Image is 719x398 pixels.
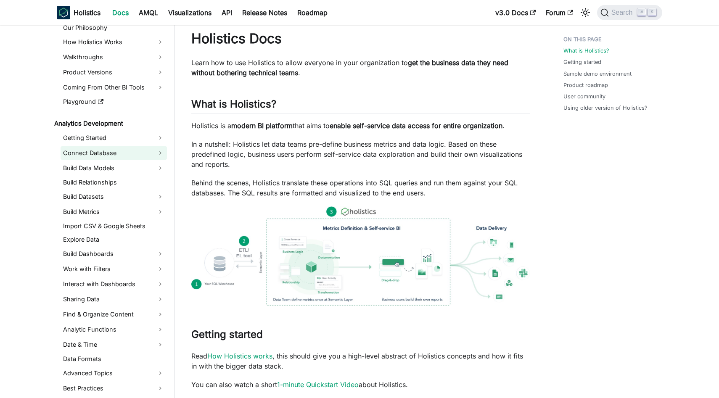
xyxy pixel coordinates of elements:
a: API [217,6,237,19]
a: Find & Organize Content [61,308,167,321]
button: Search (Command+K) [597,5,662,20]
a: Explore Data [61,234,167,245]
a: AMQL [134,6,163,19]
a: Getting started [563,58,601,66]
p: Read , this should give you a high-level abstract of Holistics concepts and how it fits in with t... [191,351,530,371]
a: Build Datasets [61,190,167,203]
a: Sample demo environment [563,70,632,78]
nav: Docs sidebar [48,25,174,398]
a: Advanced Topics [61,366,167,380]
a: Product Versions [61,66,167,79]
a: Our Philosophy [61,22,167,34]
a: Data Formats [61,353,167,365]
a: What is Holistics? [563,47,609,55]
p: Learn how to use Holistics to allow everyone in your organization to . [191,58,530,78]
a: HolisticsHolistics [57,6,100,19]
h1: Holistics Docs [191,30,530,47]
strong: modern BI platform [231,121,293,130]
a: Release Notes [237,6,292,19]
b: Holistics [74,8,100,18]
a: Best Practices [61,382,167,395]
a: Using older version of Holistics? [563,104,648,112]
a: Work with Filters [61,262,167,276]
a: Build Dashboards [61,247,167,261]
kbd: K [648,8,656,16]
a: 1-minute Quickstart Video [277,380,359,389]
p: Holistics is a that aims to . [191,121,530,131]
p: You can also watch a short about Holistics. [191,380,530,390]
a: Analytics Development [52,118,167,129]
a: Docs [107,6,134,19]
a: Coming From Other BI Tools [61,81,167,94]
h2: What is Holistics? [191,98,530,114]
a: Visualizations [163,6,217,19]
span: Search [609,9,638,16]
a: Roadmap [292,6,333,19]
p: Behind the scenes, Holistics translate these operations into SQL queries and run them against you... [191,178,530,198]
a: Sharing Data [61,293,167,306]
a: Walkthroughs [61,50,167,64]
a: How Holistics Works [61,35,167,49]
p: In a nutshell: Holistics let data teams pre-define business metrics and data logic. Based on thes... [191,139,530,169]
a: Analytic Functions [61,323,167,336]
a: Build Relationships [61,177,167,188]
a: Date & Time [61,338,167,351]
a: How Holistics works [207,352,272,360]
a: Build Data Models [61,161,167,175]
a: Forum [541,6,578,19]
a: Build Metrics [61,205,167,219]
a: Getting Started [61,131,167,145]
img: Holistics [57,6,70,19]
a: Import CSV & Google Sheets [61,220,167,232]
a: Interact with Dashboards [61,277,167,291]
kbd: ⌘ [637,8,646,16]
img: How Holistics fits in your Data Stack [191,206,530,306]
a: Playground [61,96,167,108]
h2: Getting started [191,328,530,344]
button: Switch between dark and light mode (currently light mode) [579,6,592,19]
strong: enable self-service data access for entire organization [330,121,502,130]
a: Product roadmap [563,81,608,89]
a: v3.0 Docs [490,6,541,19]
a: User community [563,92,605,100]
a: Connect Database [61,146,167,160]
